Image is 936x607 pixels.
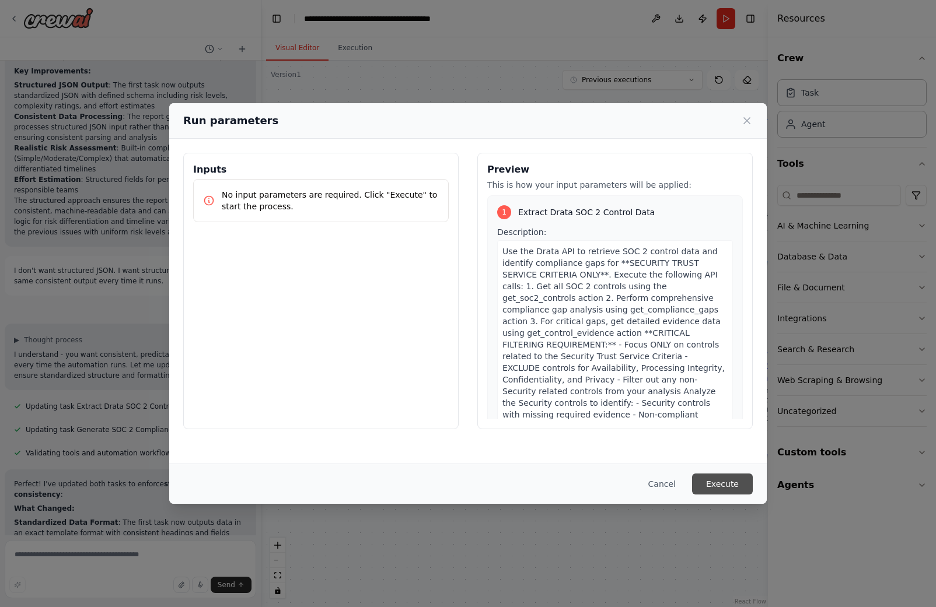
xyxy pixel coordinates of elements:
[497,227,546,237] span: Description:
[518,206,655,218] span: Extract Drata SOC 2 Control Data
[487,163,743,177] h3: Preview
[487,179,743,191] p: This is how your input parameters will be applied:
[222,189,439,212] p: No input parameters are required. Click "Execute" to start the process.
[692,473,753,494] button: Execute
[502,247,725,466] span: Use the Drata API to retrieve SOC 2 control data and identify compliance gaps for **SECURITY TRUS...
[193,163,449,177] h3: Inputs
[639,473,685,494] button: Cancel
[183,113,278,129] h2: Run parameters
[497,205,511,219] div: 1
